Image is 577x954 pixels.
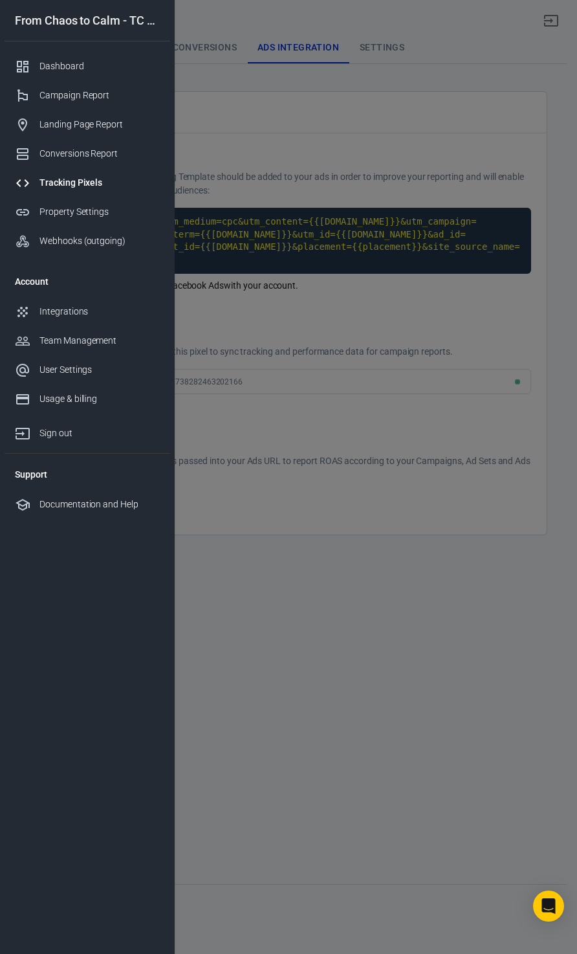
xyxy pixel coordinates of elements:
div: Webhooks (outgoing) [39,234,160,248]
a: Team Management [5,326,170,355]
a: Property Settings [5,197,170,227]
div: Documentation and Help [39,498,160,511]
div: Sign out [39,427,160,440]
div: Campaign Report [39,89,160,102]
div: Landing Page Report [39,118,160,131]
div: Integrations [39,305,160,318]
a: Tracking Pixels [5,168,170,197]
a: Landing Page Report [5,110,170,139]
div: From Chaos to Calm - TC Checkout [DATE] [5,15,170,27]
div: Conversions Report [39,147,160,161]
a: Usage & billing [5,384,170,414]
li: Support [5,459,170,490]
div: Tracking Pixels [39,176,160,190]
div: Dashboard [39,60,160,73]
li: Account [5,266,170,297]
div: Property Settings [39,205,160,219]
a: Dashboard [5,52,170,81]
div: Open Intercom Messenger [533,891,564,922]
a: Sign out [5,414,170,448]
a: Webhooks (outgoing) [5,227,170,256]
a: Integrations [5,297,170,326]
a: Conversions Report [5,139,170,168]
div: Usage & billing [39,392,160,406]
a: User Settings [5,355,170,384]
div: User Settings [39,363,160,377]
div: Team Management [39,334,160,348]
a: Campaign Report [5,81,170,110]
